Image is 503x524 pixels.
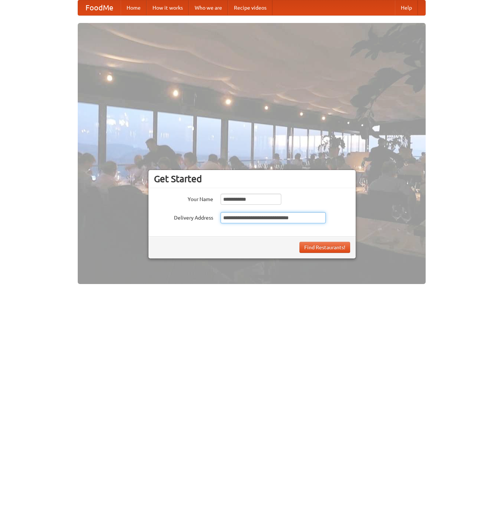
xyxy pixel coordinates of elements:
label: Your Name [154,194,213,203]
a: FoodMe [78,0,121,15]
a: Who we are [189,0,228,15]
a: Help [395,0,418,15]
h3: Get Started [154,173,350,184]
a: How it works [147,0,189,15]
button: Find Restaurants! [299,242,350,253]
a: Home [121,0,147,15]
label: Delivery Address [154,212,213,221]
a: Recipe videos [228,0,272,15]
